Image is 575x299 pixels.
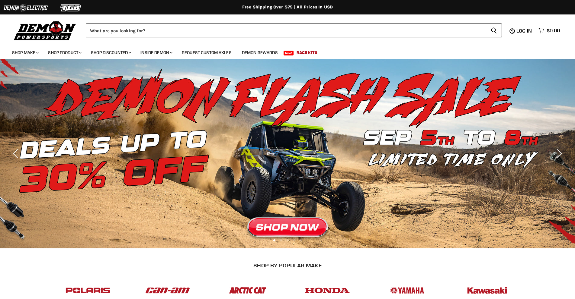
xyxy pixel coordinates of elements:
span: $0.00 [547,28,560,33]
button: Search [486,24,502,37]
img: Demon Electric Logo 2 [3,2,48,14]
ul: Main menu [8,44,558,59]
li: Page dot 3 [287,239,289,241]
a: Demon Rewards [237,46,282,59]
a: Shop Discounted [86,46,135,59]
a: Request Custom Axles [177,46,236,59]
form: Product [86,24,502,37]
button: Previous [11,148,23,160]
h2: SHOP BY POPULAR MAKE [53,262,522,269]
img: Demon Powersports [12,20,78,41]
a: Shop Make [8,46,42,59]
li: Page dot 2 [280,239,282,241]
a: Shop Product [43,46,85,59]
a: Inside Demon [136,46,176,59]
li: Page dot 4 [293,239,295,241]
li: Page dot 5 [300,239,302,241]
a: Race Kits [292,46,322,59]
input: Search [86,24,486,37]
span: New! [284,51,294,55]
div: Free Shipping Over $75 | All Prices In USD [46,5,529,10]
li: Page dot 1 [273,239,275,241]
img: TGB Logo 2 [48,2,94,14]
span: Log in [516,28,532,34]
a: $0.00 [535,26,563,35]
a: Log in [514,28,535,33]
button: Next [552,148,564,160]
